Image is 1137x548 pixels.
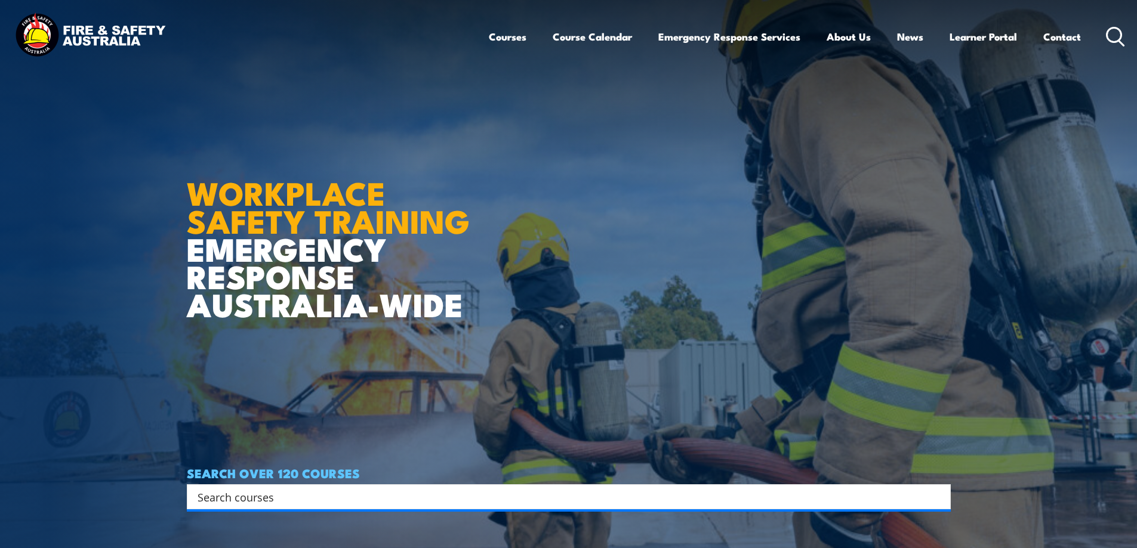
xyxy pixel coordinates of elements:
[658,21,800,52] a: Emergency Response Services
[553,21,632,52] a: Course Calendar
[950,21,1017,52] a: Learner Portal
[187,148,479,318] h1: EMERGENCY RESPONSE AUSTRALIA-WIDE
[827,21,871,52] a: About Us
[897,21,923,52] a: News
[200,488,927,505] form: Search form
[187,167,470,244] strong: WORKPLACE SAFETY TRAINING
[198,488,925,506] input: Search input
[1043,21,1081,52] a: Contact
[187,466,951,479] h4: SEARCH OVER 120 COURSES
[930,488,947,505] button: Search magnifier button
[489,21,526,52] a: Courses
